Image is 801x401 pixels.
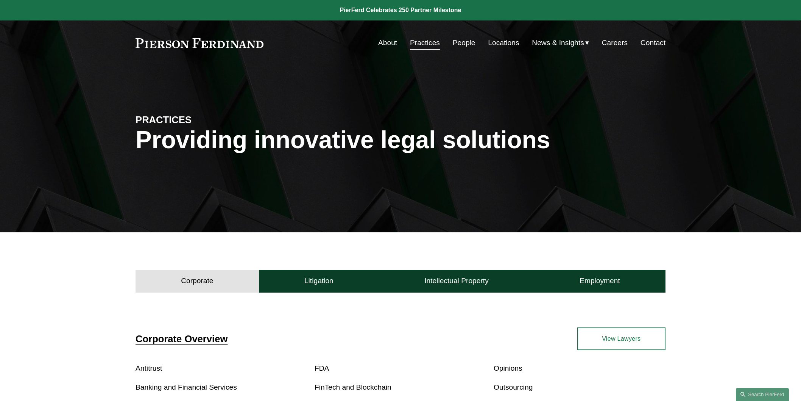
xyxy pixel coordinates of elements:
a: Outsourcing [494,383,533,391]
a: Opinions [494,364,522,372]
h4: Employment [580,276,620,285]
a: About [378,36,397,50]
a: Practices [410,36,440,50]
a: FinTech and Blockchain [315,383,391,391]
a: Corporate Overview [136,334,228,344]
h4: Litigation [304,276,333,285]
a: Contact [640,36,665,50]
a: Antitrust [136,364,162,372]
a: View Lawyers [577,327,665,350]
h4: PRACTICES [136,114,268,126]
a: Locations [488,36,519,50]
span: News & Insights [532,36,584,50]
a: FDA [315,364,329,372]
a: folder dropdown [532,36,589,50]
h4: Intellectual Property [424,276,489,285]
h1: Providing innovative legal solutions [136,126,665,154]
a: Banking and Financial Services [136,383,237,391]
a: People [453,36,475,50]
h4: Corporate [181,276,213,285]
a: Search this site [736,388,789,401]
a: Careers [602,36,628,50]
